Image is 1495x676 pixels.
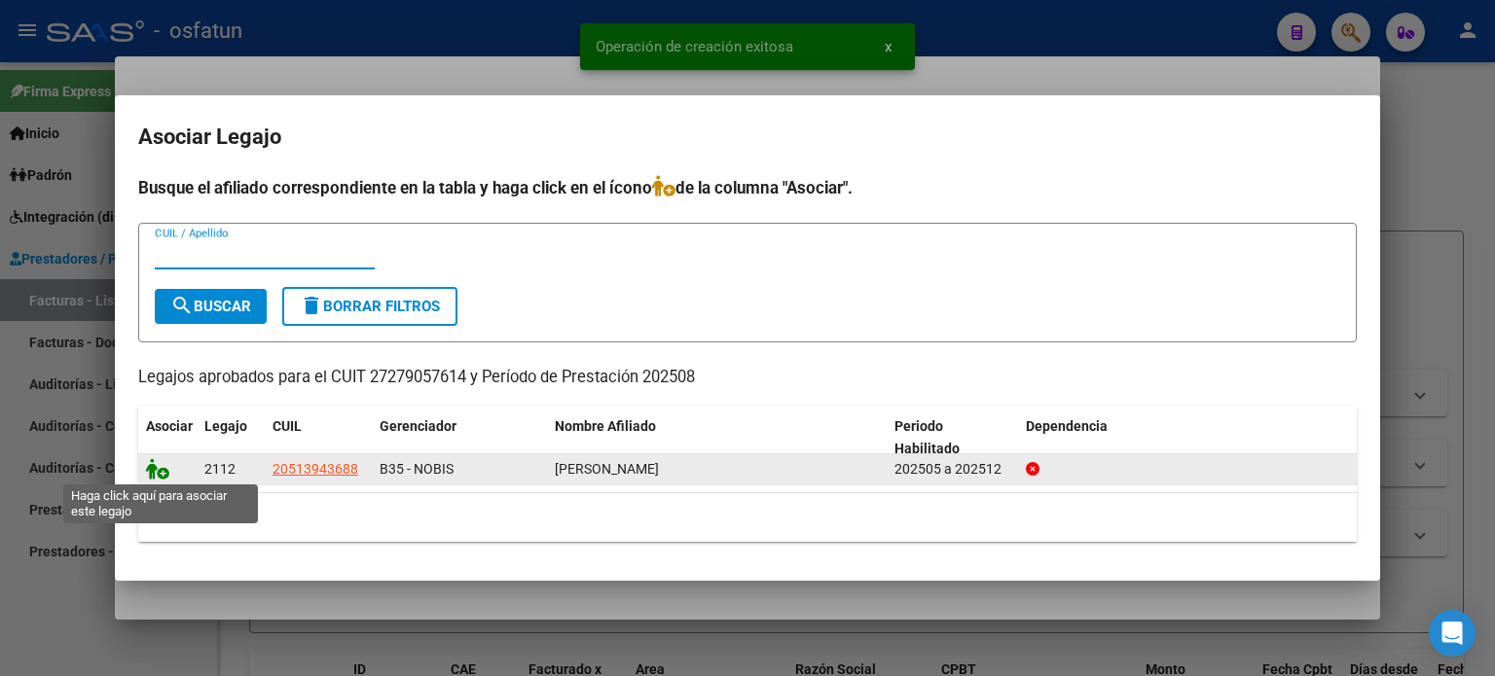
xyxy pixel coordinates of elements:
div: 202505 a 202512 [894,458,1010,480]
p: Legajos aprobados para el CUIT 27279057614 y Período de Prestación 202508 [138,366,1357,390]
datatable-header-cell: CUIL [265,406,372,470]
h2: Asociar Legajo [138,119,1357,156]
span: 20513943688 [273,461,358,477]
span: Gerenciador [380,418,456,434]
datatable-header-cell: Periodo Habilitado [887,406,1018,470]
span: Dependencia [1026,418,1108,434]
div: Open Intercom Messenger [1429,610,1476,657]
span: Legajo [204,418,247,434]
span: Borrar Filtros [300,298,440,315]
button: Borrar Filtros [282,287,457,326]
span: 2112 [204,461,236,477]
mat-icon: search [170,294,194,317]
span: Periodo Habilitado [894,418,960,456]
datatable-header-cell: Legajo [197,406,265,470]
button: Buscar [155,289,267,324]
h4: Busque el afiliado correspondiente en la tabla y haga click en el ícono de la columna "Asociar". [138,175,1357,200]
span: LESCANO GALVAN ISAIAS [555,461,659,477]
datatable-header-cell: Asociar [138,406,197,470]
span: B35 - NOBIS [380,461,454,477]
datatable-header-cell: Gerenciador [372,406,547,470]
datatable-header-cell: Nombre Afiliado [547,406,887,470]
mat-icon: delete [300,294,323,317]
span: CUIL [273,418,302,434]
span: Buscar [170,298,251,315]
span: Nombre Afiliado [555,418,656,434]
span: Asociar [146,418,193,434]
datatable-header-cell: Dependencia [1018,406,1358,470]
div: 1 registros [138,493,1357,542]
